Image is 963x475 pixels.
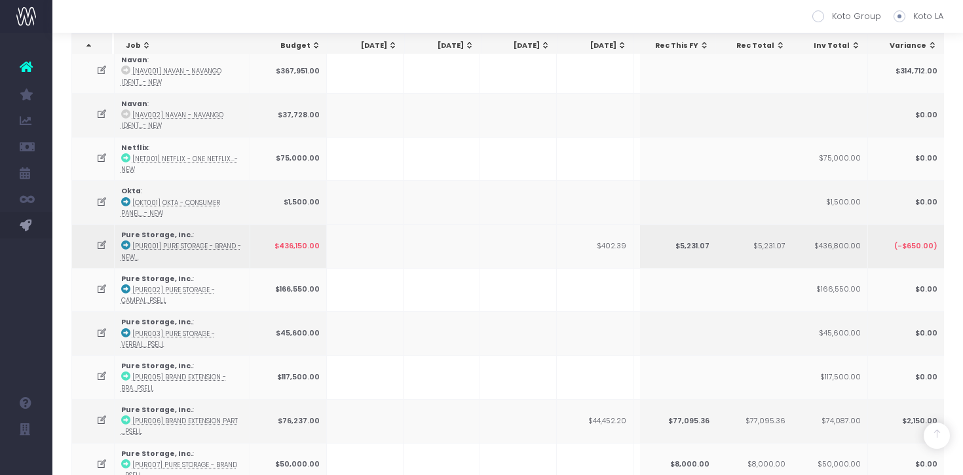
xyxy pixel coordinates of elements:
[728,41,785,51] div: Rec Total
[115,180,250,224] td: :
[405,33,481,58] th: May 25: activate to sort column ascending
[867,268,944,312] td: $0.00
[121,155,238,174] abbr: [NET001] Netflix - One Netflix - Brand - New
[894,10,943,23] label: Koto LA
[791,224,867,268] td: $436,800.00
[121,99,147,109] strong: Navan
[250,268,327,312] td: $166,550.00
[867,137,944,181] td: $0.00
[121,274,193,284] strong: Pure Storage, Inc.
[812,10,881,23] label: Koto Group
[791,137,867,181] td: $75,000.00
[867,399,944,443] td: $2,150.00
[340,41,398,51] div: [DATE]
[121,330,215,349] abbr: [PUR003] Pure Storage - Verbal ID Extension - Upsell
[121,111,223,130] abbr: [NAV002] Navan - NavanGo Identity - Digital - New
[252,33,328,58] th: Budget: activate to sort column ascending
[250,49,327,93] td: $367,951.00
[791,355,867,399] td: $117,500.00
[121,242,241,261] abbr: [PUR001] Pure Storage - Brand - New
[121,55,147,65] strong: Navan
[115,355,250,399] td: :
[121,143,148,153] strong: Netflix
[328,33,405,58] th: Apr 25: activate to sort column ascending
[481,33,558,58] th: Jun 25: activate to sort column ascending
[121,361,193,371] strong: Pure Storage, Inc.
[121,286,215,305] abbr: [PUR002] Pure Storage - Campaign - Upsell
[121,405,193,415] strong: Pure Storage, Inc.
[867,311,944,355] td: $0.00
[493,41,551,51] div: [DATE]
[791,311,867,355] td: $45,600.00
[569,41,627,51] div: [DATE]
[803,41,861,51] div: Inv Total
[417,41,474,51] div: [DATE]
[867,33,944,58] th: Variance: activate to sort column ascending
[250,399,327,443] td: $76,237.00
[557,224,633,268] td: $402.39
[557,33,634,58] th: Jul 25: activate to sort column ascending
[250,311,327,355] td: $45,600.00
[250,93,327,137] td: $37,728.00
[121,199,220,218] abbr: [OKT001] Okta - Consumer Panel - Brand - New
[715,224,792,268] td: $5,231.07
[879,41,937,51] div: Variance
[121,186,141,196] strong: Okta
[115,49,250,93] td: :
[115,137,250,181] td: :
[250,355,327,399] td: $117,500.00
[115,224,250,268] td: :
[791,268,867,312] td: $166,550.00
[115,268,250,312] td: :
[72,33,112,58] th: : activate to sort column descending
[250,137,327,181] td: $75,000.00
[121,449,193,459] strong: Pure Storage, Inc.
[263,41,321,51] div: Budget
[639,399,716,443] td: $77,095.36
[791,399,867,443] td: $74,087.00
[716,33,793,58] th: Rec Total: activate to sort column ascending
[121,67,221,86] abbr: [NAV001] Navan - NavanGo Identity - Brand - New
[791,180,867,224] td: $1,500.00
[894,241,937,252] span: (-$650.00)
[250,180,327,224] td: $1,500.00
[114,33,254,58] th: Job: activate to sort column ascending
[115,399,250,443] td: :
[121,230,193,240] strong: Pure Storage, Inc.
[557,399,633,443] td: $44,452.20
[126,41,246,51] div: Job
[867,49,944,93] td: $314,712.00
[867,93,944,137] td: $0.00
[16,449,36,468] img: images/default_profile_image.png
[115,93,250,137] td: :
[715,399,792,443] td: $77,095.36
[633,399,710,443] td: $32,643.16
[867,180,944,224] td: $0.00
[640,33,717,58] th: Rec This FY: activate to sort column ascending
[634,33,711,58] th: Aug 25: activate to sort column ascending
[121,317,193,327] strong: Pure Storage, Inc.
[639,224,716,268] td: $5,231.07
[652,41,709,51] div: Rec This FY
[250,224,327,268] td: $436,150.00
[121,373,226,392] abbr: [PUR005] Brand Extension - Brand - Upsell
[791,33,868,58] th: Inv Total: activate to sort column ascending
[867,355,944,399] td: $0.00
[115,311,250,355] td: :
[121,417,238,436] abbr: [PUR006] Brand Extension Part 2 - Brand - Upsell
